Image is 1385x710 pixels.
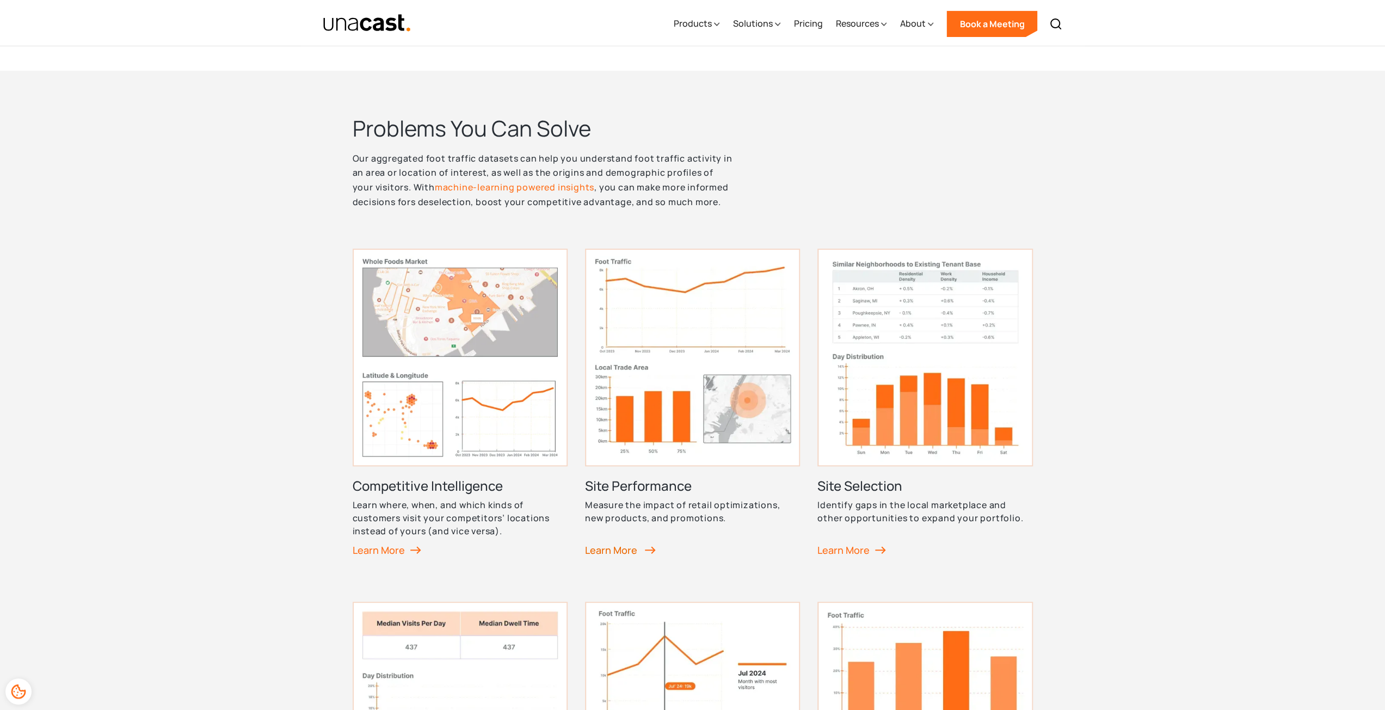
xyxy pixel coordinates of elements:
[900,2,933,46] div: About
[835,17,878,30] div: Resources
[673,2,719,46] div: Products
[817,477,902,495] h3: Site Selection
[817,249,1032,466] img: Table titled similar neighborhoods to existing tenant base. A bar chart is underneath showing day...
[353,498,568,538] p: Learn where, when, and which kinds of customers visit your competitors’ locations instead of your...
[946,11,1037,37] a: Book a Meeting
[1049,17,1062,30] img: Search icon
[353,249,568,466] img: Competitive Intelligence
[732,2,780,46] div: Solutions
[323,14,411,33] img: Unacast text logo
[585,477,692,495] h3: Site Performance
[353,542,421,558] div: Learn More
[835,2,887,46] div: Resources
[732,17,772,30] div: Solutions
[585,249,800,466] img: Shows a line graph of foot traffic, a bar graph of local trade area, and a map.
[673,17,711,30] div: Products
[793,2,822,46] a: Pricing
[585,498,800,524] p: Measure the impact of retail optimizations, new products, and promotions.
[353,114,1033,143] h2: Problems You Can Solve
[817,498,1032,524] p: Identify gaps in the local marketplace and other opportunities to expand your portfolio.
[353,477,503,495] h3: Competitive Intelligence
[353,249,568,576] a: Competitive IntelligenceCompetitive IntelligenceLearn where, when, and which kinds of customers v...
[435,181,594,193] a: machine-learning powered insights
[5,678,32,705] div: Cookie Preferences
[323,14,411,33] a: home
[817,542,886,558] div: Learn More
[900,17,925,30] div: About
[585,249,800,576] a: Shows a line graph of foot traffic, a bar graph of local trade area, and a map.Site PerformanceMe...
[585,542,656,558] div: Learn More
[353,151,736,209] p: Our aggregated foot traffic datasets can help you understand foot traffic activity in an area or ...
[817,249,1032,576] a: Table titled similar neighborhoods to existing tenant base. A bar chart is underneath showing day...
